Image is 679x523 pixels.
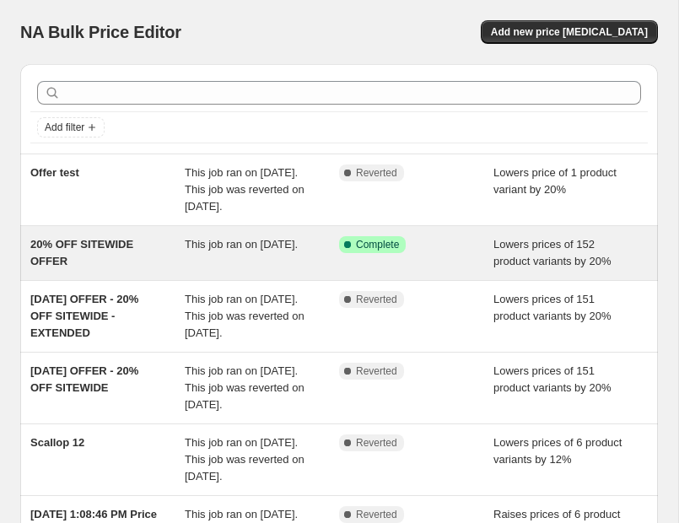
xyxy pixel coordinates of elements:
span: Lowers prices of 152 product variants by 20% [493,238,611,267]
span: Lowers prices of 151 product variants by 20% [493,364,611,394]
span: This job ran on [DATE]. [185,238,298,251]
span: This job ran on [DATE]. This job was reverted on [DATE]. [185,436,304,483]
span: Reverted [356,508,397,521]
span: Reverted [356,364,397,378]
span: Lowers price of 1 product variant by 20% [493,166,617,196]
span: This job ran on [DATE]. This job was reverted on [DATE]. [185,293,304,339]
span: 20% OFF SITEWIDE OFFER [30,238,133,267]
span: Add filter [45,121,84,134]
span: NA Bulk Price Editor [20,23,181,41]
span: Lowers prices of 6 product variants by 12% [493,436,622,466]
button: Add filter [37,117,105,137]
span: Offer test [30,166,79,179]
button: Add new price [MEDICAL_DATA] [481,20,658,44]
span: Reverted [356,166,397,180]
span: This job ran on [DATE]. This job was reverted on [DATE]. [185,166,304,213]
span: Reverted [356,436,397,450]
span: Scallop 12 [30,436,84,449]
span: Complete [356,238,399,251]
span: This job ran on [DATE]. This job was reverted on [DATE]. [185,364,304,411]
span: [DATE] OFFER - 20% OFF SITEWIDE [30,364,138,394]
span: [DATE] OFFER - 20% OFF SITEWIDE - EXTENDED [30,293,138,339]
span: Add new price [MEDICAL_DATA] [491,25,648,39]
span: Reverted [356,293,397,306]
span: Lowers prices of 151 product variants by 20% [493,293,611,322]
